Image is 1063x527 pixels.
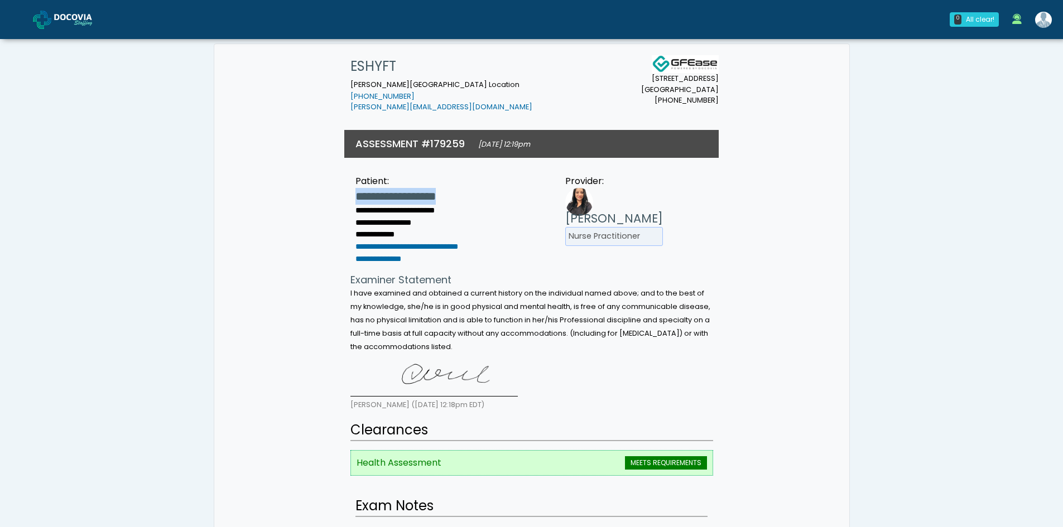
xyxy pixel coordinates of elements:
div: 0 [954,14,961,25]
img: 9+OxMoAAAAGSURBVAMAy34AK+X9vnMAAAAASUVORK5CYII= [350,357,518,397]
h3: [PERSON_NAME] [565,210,663,227]
img: Docovia Staffing Logo [652,55,719,73]
a: Docovia [33,1,110,37]
small: [DATE] 12:19pm [478,139,530,149]
small: [PERSON_NAME][GEOGRAPHIC_DATA] Location [350,80,532,112]
h1: ESHYFT [350,55,532,78]
a: 0 All clear! [943,8,1006,31]
h4: Examiner Statement [350,274,713,286]
span: MEETS REQUIREMENTS [625,456,707,470]
h3: ASSESSMENT #179259 [355,137,465,151]
div: Patient: [355,175,489,188]
small: I have examined and obtained a current history on the individual named above; and to the best of ... [350,288,710,351]
img: Docovia [33,11,51,29]
button: Open LiveChat chat widget [9,4,42,38]
li: Nurse Practitioner [565,227,663,246]
img: Shakerra Crippen [1035,12,1052,28]
h2: Clearances [350,420,713,441]
li: Health Assessment [350,450,713,476]
a: [PHONE_NUMBER] [350,91,415,101]
small: [STREET_ADDRESS] [GEOGRAPHIC_DATA] [PHONE_NUMBER] [641,73,719,105]
a: [PERSON_NAME][EMAIL_ADDRESS][DOMAIN_NAME] [350,102,532,112]
img: Docovia [54,14,110,25]
div: Provider: [565,175,663,188]
img: Provider image [565,188,593,216]
h2: Exam Notes [355,496,708,517]
div: All clear! [966,14,994,25]
small: [PERSON_NAME] ([DATE] 12:18pm EDT) [350,400,484,409]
